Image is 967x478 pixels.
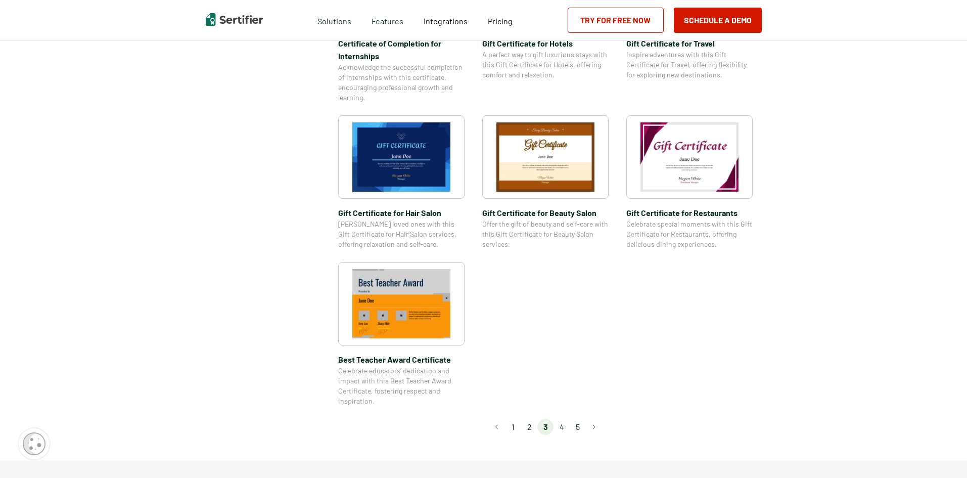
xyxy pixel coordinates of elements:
a: Integrations [424,14,468,26]
img: Cookie Popup Icon [23,432,45,455]
li: page 5 [570,419,586,435]
span: Pricing [488,16,513,26]
li: page 2 [521,419,537,435]
img: Sertifier | Digital Credentialing Platform [206,13,263,26]
span: Acknowledge the successful completion of internships with this certificate, encouraging professio... [338,62,465,103]
span: Certificate of Completion​ for Internships [338,37,465,62]
img: Best Teacher Award Certificate​ [352,269,450,338]
a: Try for Free Now [568,8,664,33]
span: A perfect way to gift luxurious stays with this Gift Certificate for Hotels, offering comfort and... [482,50,609,80]
button: Go to previous page [489,419,505,435]
a: Pricing [488,14,513,26]
img: Gift Certificate​ for Hair Salon [352,122,450,192]
span: [PERSON_NAME] loved ones with this Gift Certificate for Hair Salon services, offering relaxation ... [338,219,465,249]
span: Inspire adventures with this Gift Certificate for Travel, offering flexibility for exploring new ... [626,50,753,80]
iframe: Chat Widget [916,429,967,478]
a: Gift Certificate​ for Beauty SalonGift Certificate​ for Beauty SalonOffer the gift of beauty and ... [482,115,609,249]
span: Celebrate special moments with this Gift Certificate for Restaurants, offering delicious dining e... [626,219,753,249]
img: Gift Certificate​ for Restaurants [640,122,739,192]
li: page 3 [537,419,554,435]
span: Best Teacher Award Certificate​ [338,353,465,366]
a: Best Teacher Award Certificate​Best Teacher Award Certificate​Celebrate educators’ dedication and... [338,262,465,406]
button: Go to next page [586,419,602,435]
li: page 4 [554,419,570,435]
a: Gift Certificate​ for Hair SalonGift Certificate​ for Hair Salon[PERSON_NAME] loved ones with thi... [338,115,465,249]
span: Celebrate educators’ dedication and impact with this Best Teacher Award Certificate, fostering re... [338,366,465,406]
img: Gift Certificate​ for Beauty Salon [496,122,594,192]
li: page 1 [505,419,521,435]
button: Schedule a Demo [674,8,762,33]
span: Gift Certificate​ for Travel [626,37,753,50]
span: Gift Certificate​ for Hair Salon [338,206,465,219]
a: Gift Certificate​ for RestaurantsGift Certificate​ for RestaurantsCelebrate special moments with ... [626,115,753,249]
span: Gift Certificate​ for Hotels [482,37,609,50]
span: Gift Certificate​ for Beauty Salon [482,206,609,219]
span: Offer the gift of beauty and self-care with this Gift Certificate for Beauty Salon services. [482,219,609,249]
span: Gift Certificate​ for Restaurants [626,206,753,219]
span: Features [372,14,403,26]
span: Solutions [317,14,351,26]
span: Integrations [424,16,468,26]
